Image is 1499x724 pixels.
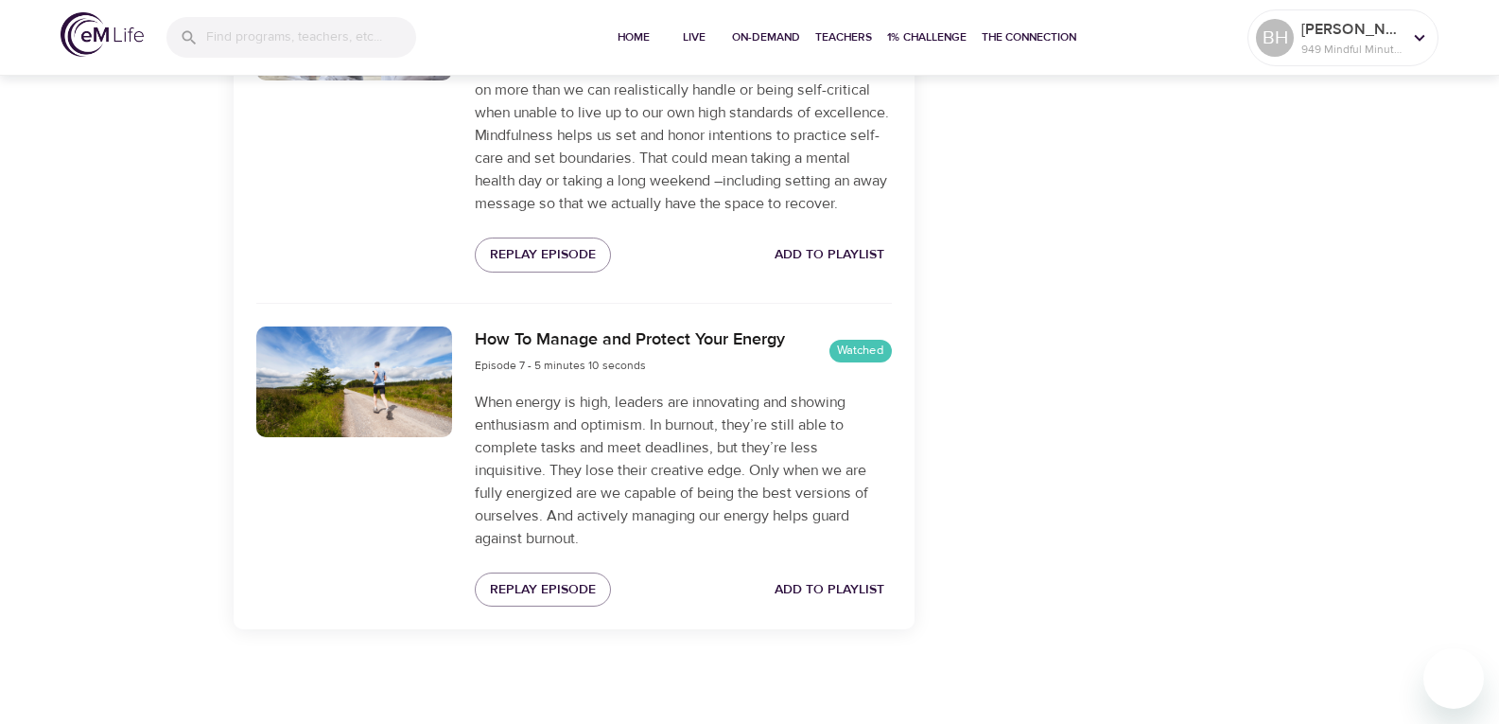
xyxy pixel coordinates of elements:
[475,56,891,215] p: As leaders, we set high standards for ourselves, often taking on more than we can realistically h...
[1301,41,1402,58] p: 949 Mindful Minutes
[490,243,596,267] span: Replay Episode
[671,27,717,47] span: Live
[206,17,416,58] input: Find programs, teachers, etc...
[829,342,892,360] span: Watched
[1301,18,1402,41] p: [PERSON_NAME]
[982,27,1076,47] span: The Connection
[475,327,785,354] h6: How To Manage and Protect Your Energy
[767,238,892,273] button: Add to Playlist
[815,27,872,47] span: Teachers
[775,578,884,602] span: Add to Playlist
[490,578,596,602] span: Replay Episode
[475,391,891,550] p: When energy is high, leaders are innovating and showing enthusiasm and optimism. In burnout, they...
[61,12,144,57] img: logo
[775,243,884,267] span: Add to Playlist
[475,573,611,608] button: Replay Episode
[1256,19,1294,57] div: BH
[887,27,967,47] span: 1% Challenge
[732,27,800,47] span: On-Demand
[475,358,646,373] span: Episode 7 - 5 minutes 10 seconds
[611,27,656,47] span: Home
[1423,648,1484,709] iframe: Button to launch messaging window
[767,573,892,608] button: Add to Playlist
[475,238,611,273] button: Replay Episode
